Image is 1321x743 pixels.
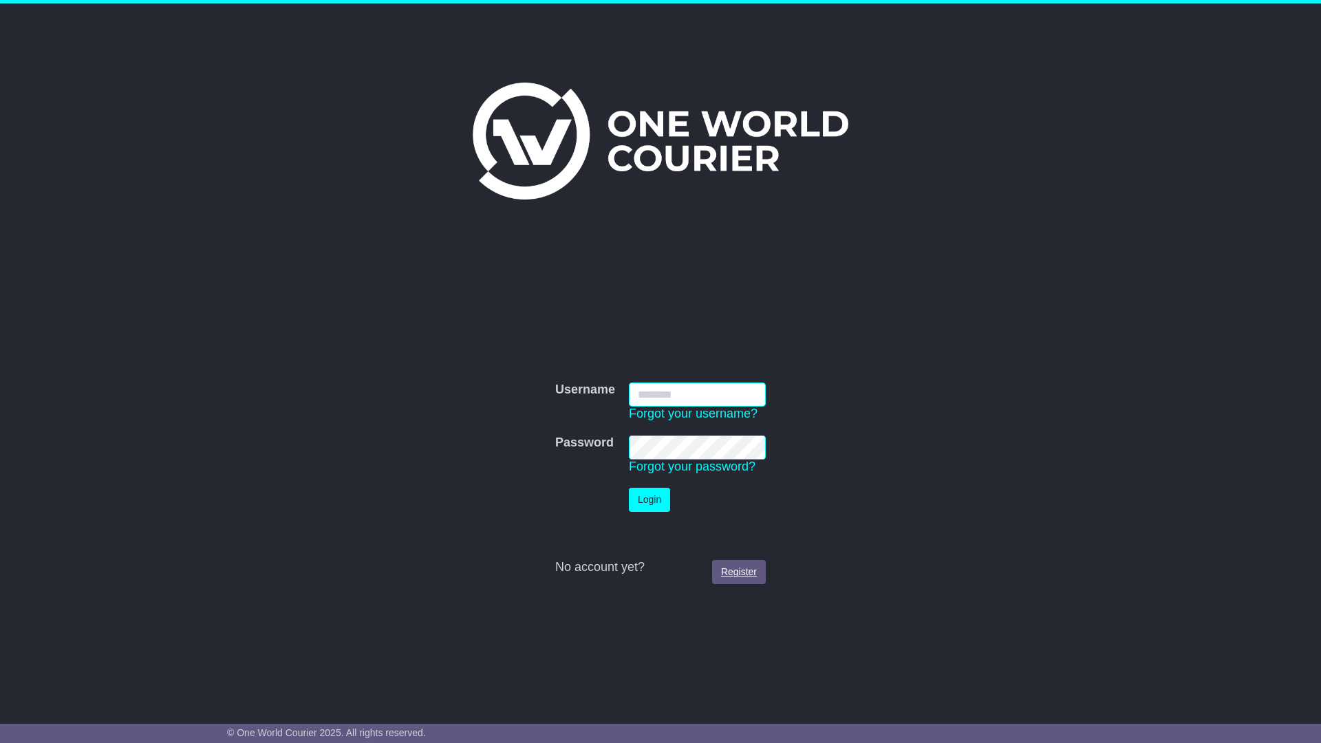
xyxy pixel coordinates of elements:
span: © One World Courier 2025. All rights reserved. [227,727,426,738]
label: Password [555,435,614,451]
div: No account yet? [555,560,766,575]
button: Login [629,488,670,512]
a: Register [712,560,766,584]
a: Forgot your password? [629,460,755,473]
a: Forgot your username? [629,407,758,420]
img: One World [473,83,848,200]
label: Username [555,383,615,398]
